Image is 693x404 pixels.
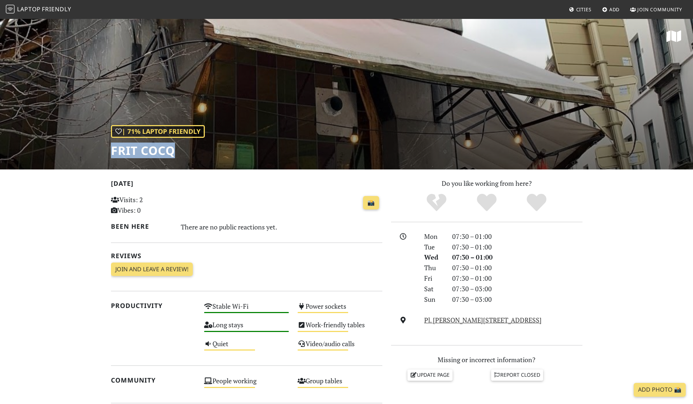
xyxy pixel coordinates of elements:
[293,300,387,319] div: Power sockets
[462,193,512,213] div: Yes
[111,144,205,157] h1: Frit Cocq
[420,231,447,242] div: Mon
[637,6,682,13] span: Join Community
[111,263,193,276] a: Join and leave a review!
[391,355,582,365] p: Missing or incorrect information?
[111,252,382,260] h2: Reviews
[491,369,543,380] a: Report closed
[111,195,196,216] p: Visits: 2 Vibes: 0
[293,338,387,356] div: Video/audio calls
[407,369,453,380] a: Update page
[420,252,447,263] div: Wed
[293,319,387,337] div: Work-friendly tables
[391,178,582,189] p: Do you like working from here?
[17,5,41,13] span: Laptop
[609,6,620,13] span: Add
[200,319,293,337] div: Long stays
[181,221,382,233] div: There are no public reactions yet.
[200,338,293,356] div: Quiet
[599,3,623,16] a: Add
[424,316,542,324] a: Pl. [PERSON_NAME][STREET_ADDRESS]
[448,231,587,242] div: 07:30 – 01:00
[111,223,172,230] h2: Been here
[6,3,71,16] a: LaptopFriendly LaptopFriendly
[448,294,587,305] div: 07:30 – 03:00
[448,242,587,252] div: 07:30 – 01:00
[420,294,447,305] div: Sun
[411,193,462,213] div: No
[448,263,587,273] div: 07:30 – 01:00
[111,376,196,384] h2: Community
[448,273,587,284] div: 07:30 – 01:00
[566,3,594,16] a: Cities
[420,273,447,284] div: Fri
[111,125,205,138] div: | 71% Laptop Friendly
[576,6,592,13] span: Cities
[200,300,293,319] div: Stable Wi-Fi
[420,284,447,294] div: Sat
[42,5,71,13] span: Friendly
[200,375,293,393] div: People working
[511,193,562,213] div: Definitely!
[627,3,685,16] a: Join Community
[420,263,447,273] div: Thu
[363,196,379,210] a: 📸
[293,375,387,393] div: Group tables
[448,284,587,294] div: 07:30 – 03:00
[6,5,15,13] img: LaptopFriendly
[448,252,587,263] div: 07:30 – 01:00
[634,383,686,397] a: Add Photo 📸
[420,242,447,252] div: Tue
[111,302,196,309] h2: Productivity
[111,180,382,190] h2: [DATE]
